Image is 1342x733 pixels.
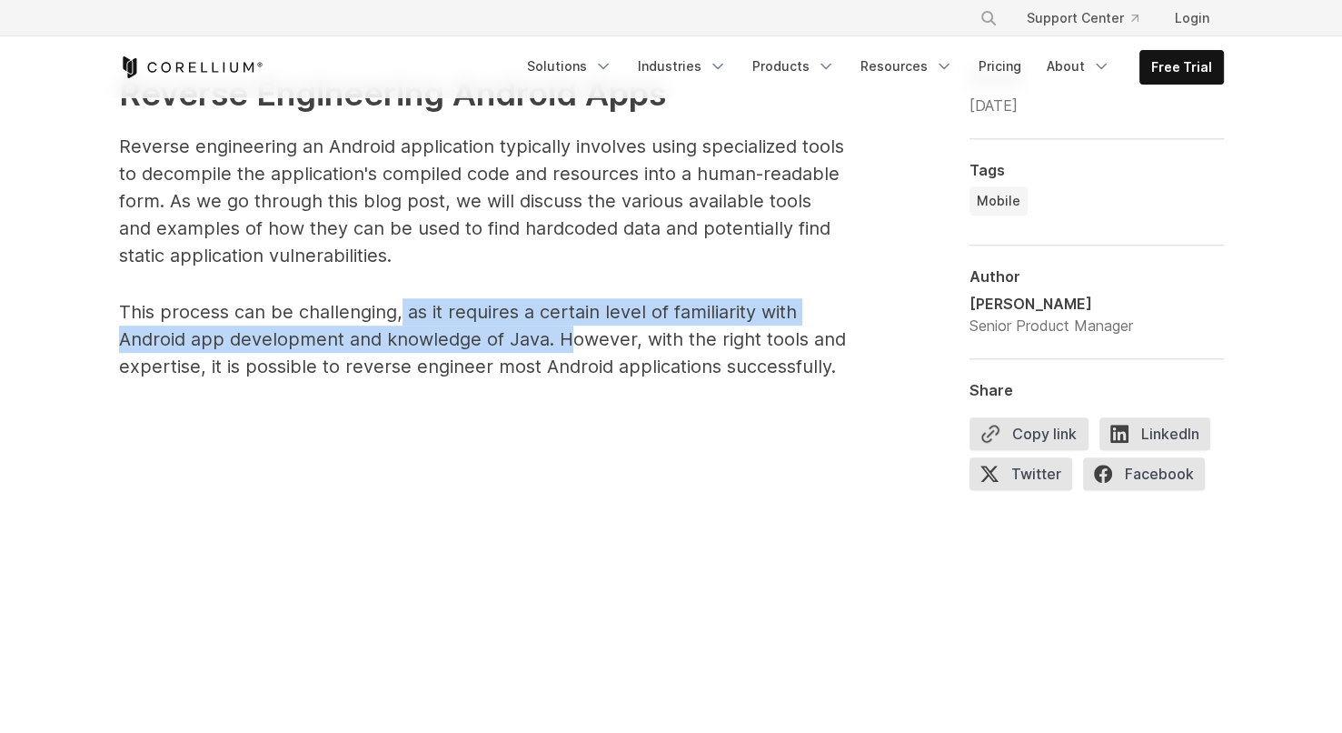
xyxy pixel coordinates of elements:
strong: Reverse Engineering Android Apps [119,74,666,114]
a: Free Trial [1140,51,1223,84]
span: Twitter [969,457,1072,490]
a: LinkedIn [1099,417,1221,457]
p: Reverse engineering an Android application typically involves using specialized tools to decompil... [119,133,846,269]
span: [DATE] [969,96,1018,115]
a: Twitter [969,457,1083,497]
button: Search [972,2,1005,35]
div: Navigation Menu [958,2,1224,35]
button: Copy link [969,417,1089,450]
a: Corellium Home [119,56,263,78]
a: Login [1160,2,1224,35]
p: This process can be challenging, as it requires a certain level of familiarity with Android app d... [119,298,846,380]
div: [PERSON_NAME] [969,293,1133,315]
span: Facebook [1083,457,1205,490]
span: LinkedIn [1099,417,1210,450]
a: Pricing [968,50,1032,83]
a: Solutions [516,50,623,83]
div: Author [969,267,1224,286]
a: Mobile [969,186,1028,216]
a: About [1036,50,1121,83]
div: Senior Product Manager [969,315,1133,336]
div: Tags [969,161,1224,179]
a: Support Center [1012,2,1153,35]
a: Products [741,50,846,83]
a: Resources [850,50,964,83]
a: Facebook [1083,457,1216,497]
a: Industries [627,50,738,83]
span: Mobile [977,192,1020,210]
div: Navigation Menu [516,50,1224,85]
div: Share [969,381,1224,399]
